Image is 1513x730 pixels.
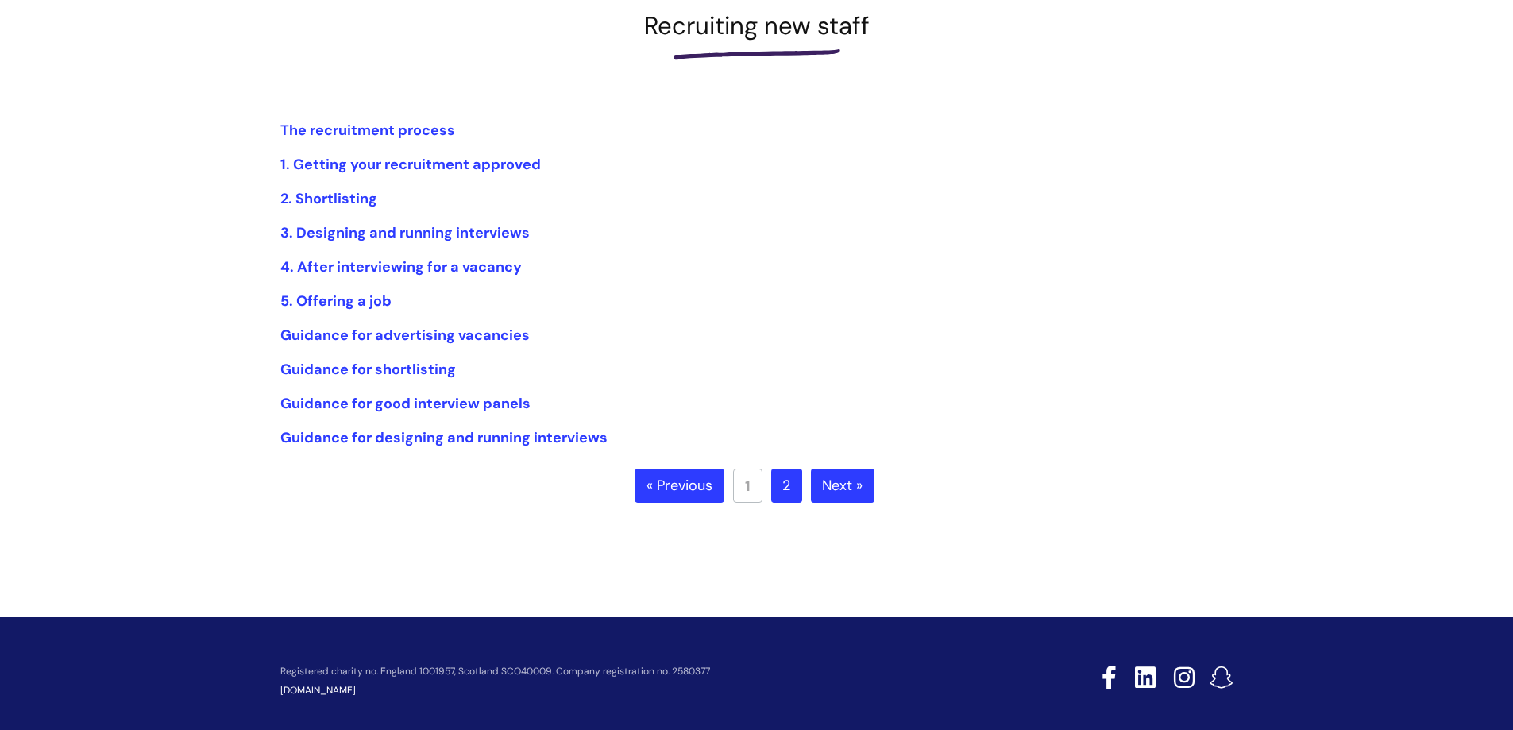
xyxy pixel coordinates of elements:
a: 1. Getting your recruitment approved [280,155,541,174]
p: Registered charity no. England 1001957, Scotland SCO40009. Company registration no. 2580377 [280,666,989,677]
a: Next » [811,469,874,504]
a: 2 [771,469,802,504]
a: 3. Designing and running interviews [280,223,530,242]
a: « Previous [635,469,724,504]
a: Guidance for designing and running interviews [280,428,608,447]
a: 2. Shortlisting [280,189,377,208]
a: 1 [733,469,762,503]
a: 4. After interviewing for a vacancy [280,257,522,276]
a: The recruitment process [280,121,455,140]
a: Guidance for shortlisting [280,360,456,379]
h1: Recruiting new staff [280,11,1233,41]
a: Guidance for advertising vacancies [280,326,530,345]
a: 5. Offering a job [280,292,392,311]
a: Guidance for good interview panels [280,394,531,413]
a: [DOMAIN_NAME] [280,684,356,697]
